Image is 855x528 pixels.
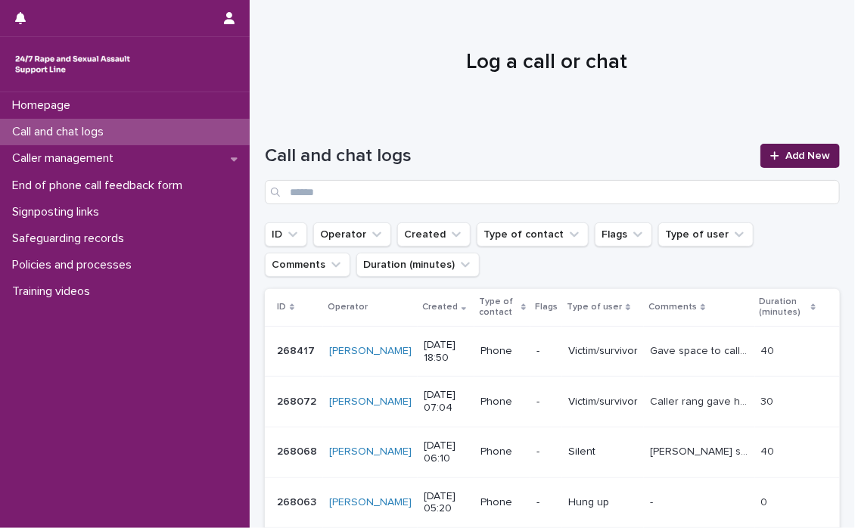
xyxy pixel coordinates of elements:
p: 268063 [277,493,319,509]
p: End of phone call feedback form [6,179,194,193]
a: [PERSON_NAME] [329,496,412,509]
p: Operator [328,299,368,315]
p: 0 [761,493,771,509]
p: Policies and processes [6,258,144,272]
p: Created [422,299,458,315]
button: Operator [313,222,391,247]
p: Duration (minutes) [760,294,807,321]
p: Training videos [6,284,102,299]
tr: 268063268063 [PERSON_NAME] [DATE] 05:20Phone-Hung up-- 00 [265,477,840,528]
p: [DATE] 05:20 [424,490,468,516]
p: Call and chat logs [6,125,116,139]
p: [DATE] 07:04 [424,389,468,415]
p: [DATE] 18:50 [424,339,468,365]
p: - [536,396,556,408]
p: - [536,345,556,358]
p: Flags [535,299,558,315]
button: ID [265,222,307,247]
p: Silent [568,446,638,458]
p: Victim/survivor [568,396,638,408]
p: Caller rang gave her space to talk about how she is feeling not been able to sleep and was feelin... [650,393,751,408]
p: Phone [480,345,525,358]
tr: 268068268068 [PERSON_NAME] [DATE] 06:10Phone-Silent[PERSON_NAME] spoke at first then was silent s... [265,427,840,477]
tr: 268072268072 [PERSON_NAME] [DATE] 07:04Phone-Victim/survivorCaller rang gave her space to talk ab... [265,377,840,427]
p: 40 [761,342,778,358]
p: 268072 [277,393,319,408]
span: Add New [785,151,830,161]
p: Hung up [568,496,638,509]
button: Duration (minutes) [356,253,480,277]
p: Caller spoke at first then was silent she did respond to questions then went silent she did this ... [650,443,751,458]
p: Homepage [6,98,82,113]
button: Type of contact [477,222,589,247]
p: - [536,446,556,458]
p: Type of contact [479,294,518,321]
h1: Log a call or chat [265,50,829,76]
p: Victim/survivor [568,345,638,358]
h1: Call and chat logs [265,145,751,167]
input: Search [265,180,840,204]
p: 268068 [277,443,320,458]
a: [PERSON_NAME] [329,345,412,358]
tr: 268417268417 [PERSON_NAME] [DATE] 18:50Phone-Victim/survivorGave space to caller to talk through ... [265,326,840,377]
p: Phone [480,496,525,509]
p: Phone [480,446,525,458]
a: [PERSON_NAME] [329,446,412,458]
button: Type of user [658,222,754,247]
button: Created [397,222,471,247]
a: Add New [760,144,840,168]
p: Signposting links [6,205,111,219]
p: - [650,493,656,509]
p: 40 [761,443,778,458]
p: 268417 [277,342,318,358]
p: Type of user [567,299,622,315]
p: Caller management [6,151,126,166]
p: - [536,496,556,509]
img: rhQMoQhaT3yELyF149Cw [12,49,133,79]
a: [PERSON_NAME] [329,396,412,408]
p: 30 [761,393,777,408]
p: Phone [480,396,525,408]
p: [DATE] 06:10 [424,439,468,465]
p: Comments [648,299,697,315]
p: Gave space to caller to talk through attending a family gathering and having to see a family memb... [650,342,751,358]
button: Comments [265,253,350,277]
p: Safeguarding records [6,231,136,246]
p: ID [277,299,286,315]
button: Flags [595,222,652,247]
